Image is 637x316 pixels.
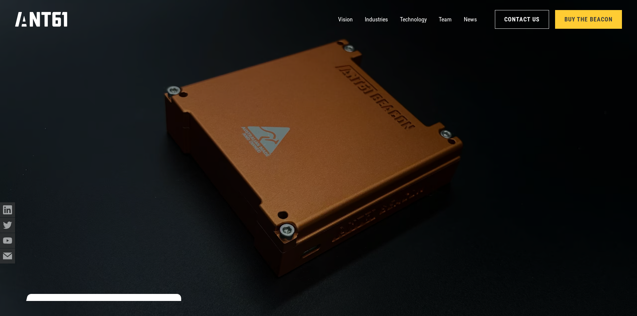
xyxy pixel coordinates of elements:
[400,12,427,27] a: Technology
[555,10,622,29] a: Buy the Beacon
[464,12,477,27] a: News
[439,12,452,27] a: Team
[495,10,549,29] a: Contact Us
[365,12,388,27] a: Industries
[338,12,353,27] a: Vision
[15,9,68,29] a: home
